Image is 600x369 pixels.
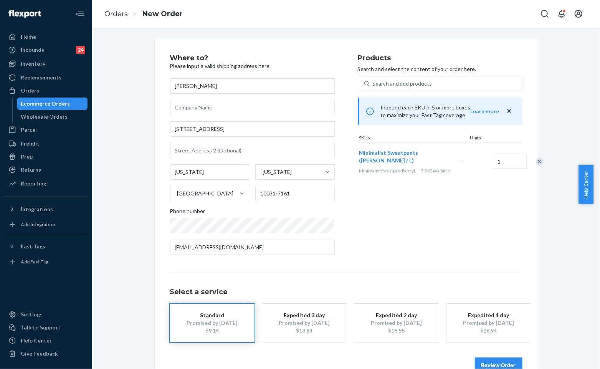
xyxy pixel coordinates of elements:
input: City [170,164,250,180]
a: Orders [5,84,88,97]
div: $16.55 [366,327,427,334]
div: [US_STATE] [263,168,292,176]
div: $9.14 [182,327,243,334]
div: Expedited 1 day [458,311,519,319]
div: Home [21,33,36,41]
div: Integrations [21,205,53,213]
div: $13.64 [274,327,335,334]
button: Learn more [471,108,499,115]
button: Expedited 3 dayPromised by [DATE]$13.64 [262,304,347,342]
a: Freight [5,137,88,150]
a: Parcel [5,124,88,136]
a: Prep [5,151,88,163]
a: Returns [5,164,88,176]
div: Wholesale Orders [21,113,68,121]
input: Email (Only Required for International) [170,240,335,255]
div: Orders [21,87,39,94]
span: — [458,158,463,165]
div: Expedited 3 day [274,311,335,319]
div: Promised by [DATE] [274,319,335,327]
input: ZIP Code [255,186,335,201]
div: Talk to Support [21,324,61,331]
div: Search and add products [373,80,432,88]
input: Street Address 2 (Optional) [170,143,335,158]
input: First & Last Name [170,78,335,94]
span: Phone number [170,207,205,218]
button: StandardPromised by [DATE]$9.14 [170,304,255,342]
div: [GEOGRAPHIC_DATA] [177,190,234,197]
div: Units [469,134,503,142]
div: Fast Tags [21,243,45,250]
div: Add Fast Tag [21,258,48,265]
a: Talk to Support [5,321,88,334]
button: close [506,107,513,115]
div: Ecommerce Orders [21,100,70,108]
div: Freight [21,140,40,147]
div: Reporting [21,180,46,187]
div: Remove Item [536,158,544,165]
a: Orders [104,10,128,18]
a: Add Integration [5,218,88,231]
div: Inbounds [21,46,44,54]
a: Inbounds24 [5,44,88,56]
a: Home [5,31,88,43]
button: Expedited 2 dayPromised by [DATE]$16.55 [354,304,439,342]
div: Help Center [21,337,52,344]
a: Help Center [5,334,88,347]
button: Open notifications [554,6,569,22]
button: Minimalist Sweatpants ([PERSON_NAME] / L) [359,149,449,164]
h2: Where to? [170,55,335,62]
div: Standard [182,311,243,319]
button: Expedited 1 dayPromised by [DATE]$26.94 [446,304,531,342]
div: 24 [76,46,85,54]
div: Inventory [21,60,45,68]
button: Help Center [579,165,593,204]
a: Add Fast Tag [5,256,88,268]
div: Returns [21,166,41,174]
div: Settings [21,311,43,318]
div: Prep [21,153,33,161]
span: 3,962 available [421,168,451,174]
a: Wholesale Orders [17,111,88,123]
div: Promised by [DATE] [366,319,427,327]
a: Inventory [5,58,88,70]
a: Ecommerce Orders [17,98,88,110]
div: Add Integration [21,221,55,228]
button: Give Feedback [5,347,88,360]
div: Promised by [DATE] [182,319,243,327]
span: MinimalistSweatpantBerryL [359,168,417,174]
div: $26.94 [458,327,519,334]
a: Settings [5,308,88,321]
input: Street Address [170,121,335,137]
h1: Select a service [170,288,522,296]
button: Integrations [5,203,88,215]
a: New Order [142,10,183,18]
p: Search and select the content of your order here. [358,65,522,73]
div: Parcel [21,126,37,134]
ol: breadcrumbs [98,3,189,25]
input: [US_STATE] [262,168,263,176]
img: Flexport logo [8,10,41,18]
button: Open Search Box [537,6,552,22]
input: Quantity [493,154,527,169]
div: Inbound each SKU in 5 or more boxes to maximize your Fast Tag coverage [358,98,522,125]
button: Open account menu [571,6,586,22]
div: Replenishments [21,74,61,81]
button: Fast Tags [5,240,88,253]
p: Please input a valid shipping address here. [170,62,335,70]
h2: Products [358,55,522,62]
div: Expedited 2 day [366,311,427,319]
a: Reporting [5,177,88,190]
button: Close Navigation [72,6,88,22]
input: Company Name [170,100,335,115]
a: Replenishments [5,71,88,84]
div: Promised by [DATE] [458,319,519,327]
div: Give Feedback [21,350,58,357]
span: Minimalist Sweatpants ([PERSON_NAME] / L) [359,149,418,164]
div: SKUs [358,134,469,142]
